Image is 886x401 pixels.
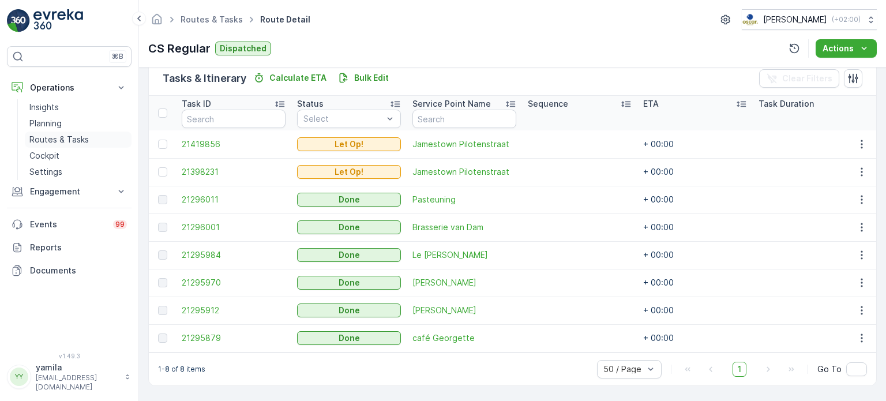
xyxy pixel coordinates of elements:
p: Events [30,219,106,230]
a: Routes & Tasks [25,132,132,148]
button: Calculate ETA [249,71,331,85]
p: [EMAIL_ADDRESS][DOMAIN_NAME] [36,373,119,392]
p: [PERSON_NAME] [763,14,827,25]
a: 21295879 [182,332,286,344]
p: Reports [30,242,127,253]
a: Arnold Cornelis [412,305,516,316]
a: Documents [7,259,132,282]
p: Documents [30,265,127,276]
p: Insights [29,102,59,113]
p: Done [339,222,360,233]
p: ( +02:00 ) [832,15,861,24]
div: Toggle Row Selected [158,250,167,260]
p: Done [339,332,360,344]
p: ⌘B [112,52,123,61]
p: ETA [643,98,659,110]
a: Cockpit [25,148,132,164]
button: YYyamila[EMAIL_ADDRESS][DOMAIN_NAME] [7,362,132,392]
td: + 00:00 [637,213,753,241]
p: Routes & Tasks [29,134,89,145]
a: 21419856 [182,138,286,150]
button: Operations [7,76,132,99]
p: Done [339,305,360,316]
p: Dispatched [220,43,266,54]
a: Settings [25,164,132,180]
p: Cockpit [29,150,59,162]
p: Engagement [30,186,108,197]
span: 1 [733,362,746,377]
button: Done [297,276,401,290]
a: Routes & Tasks [181,14,243,24]
p: Settings [29,166,62,178]
span: [PERSON_NAME] [412,305,516,316]
span: Route Detail [258,14,313,25]
span: Le [PERSON_NAME] [412,249,516,261]
a: Insights [25,99,132,115]
a: Brasserie van Dam [412,222,516,233]
img: basis-logo_rgb2x.png [742,13,759,26]
button: Engagement [7,180,132,203]
button: [PERSON_NAME](+02:00) [742,9,877,30]
input: Search [182,110,286,128]
div: Toggle Row Selected [158,223,167,232]
button: Let Op! [297,137,401,151]
p: yamila [36,362,119,373]
p: Service Point Name [412,98,491,110]
a: 21296011 [182,194,286,205]
p: Actions [823,43,854,54]
a: Jamestown Pilotenstraat [412,138,516,150]
span: v 1.49.3 [7,353,132,359]
input: Search [412,110,516,128]
p: Tasks & Itinerary [163,70,246,87]
td: + 00:00 [637,186,753,213]
button: Done [297,248,401,262]
a: 21295984 [182,249,286,261]
p: Let Op! [335,166,363,178]
button: Bulk Edit [333,71,393,85]
a: Le Petit George [412,249,516,261]
p: Planning [29,118,62,129]
img: logo [7,9,30,32]
a: Reports [7,236,132,259]
button: Let Op! [297,165,401,179]
div: Toggle Row Selected [158,140,167,149]
div: Toggle Row Selected [158,195,167,204]
span: Pasteuning [412,194,516,205]
p: Sequence [528,98,568,110]
p: Let Op! [335,138,363,150]
div: YY [10,368,28,386]
span: Jamestown Pilotenstraat [412,166,516,178]
td: + 00:00 [637,269,753,297]
p: 1-8 of 8 items [158,365,205,374]
button: Done [297,193,401,207]
p: CS Regular [148,40,211,57]
a: 21398231 [182,166,286,178]
span: 21296001 [182,222,286,233]
p: Done [339,249,360,261]
td: + 00:00 [637,130,753,158]
td: + 00:00 [637,324,753,352]
a: Events99 [7,213,132,236]
a: 21295970 [182,277,286,288]
a: café Georgette [412,332,516,344]
p: Operations [30,82,108,93]
button: Actions [816,39,877,58]
p: Status [297,98,324,110]
img: logo_light-DOdMpM7g.png [33,9,83,32]
p: 99 [115,220,125,229]
div: Toggle Row Selected [158,278,167,287]
p: Clear Filters [782,73,832,84]
button: Done [297,220,401,234]
p: Task ID [182,98,211,110]
a: Batoni Khinkali [412,277,516,288]
a: 21295912 [182,305,286,316]
p: Calculate ETA [269,72,326,84]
